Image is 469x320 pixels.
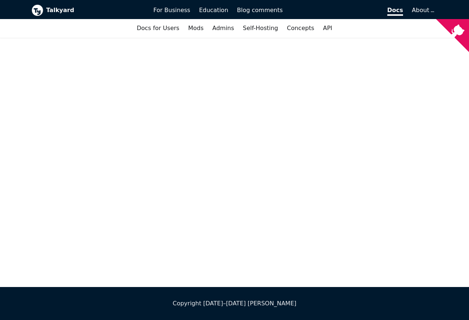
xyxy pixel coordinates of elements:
[154,7,191,14] span: For Business
[287,4,408,16] a: Docs
[195,4,233,16] a: Education
[32,299,437,308] div: Copyright [DATE]–[DATE] [PERSON_NAME]
[132,22,184,34] a: Docs for Users
[199,7,228,14] span: Education
[32,4,43,16] img: Talkyard logo
[233,4,287,16] a: Blog comments
[208,22,239,34] a: Admins
[387,7,403,16] span: Docs
[32,4,143,16] a: Talkyard logoTalkyard
[237,7,283,14] span: Blog comments
[412,7,433,14] a: About
[319,22,337,34] a: API
[149,4,195,16] a: For Business
[184,22,208,34] a: Mods
[46,5,143,15] b: Talkyard
[282,22,319,34] a: Concepts
[239,22,282,34] a: Self-Hosting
